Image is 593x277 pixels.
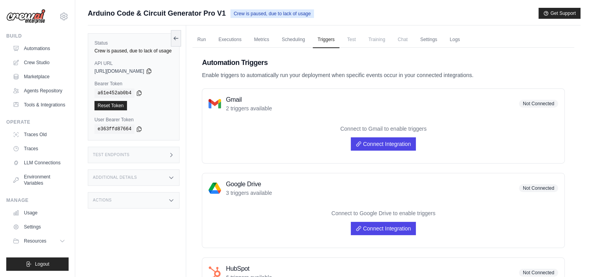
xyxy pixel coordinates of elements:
a: Metrics [249,32,274,48]
iframe: Chat Widget [554,239,593,277]
p: 2 triggers available [226,104,272,112]
p: Connect to Gmail to enable triggers [209,125,558,133]
a: Run [192,32,210,48]
label: Bearer Token [94,81,173,87]
span: Test [343,32,361,47]
a: Usage [9,207,69,219]
div: Widget de chat [554,239,593,277]
p: Connect to Google Drive to enable triggers [209,209,558,217]
h3: Gmail [226,95,272,104]
a: Logs [445,32,464,48]
code: e363ffd87664 [94,124,134,134]
a: Automations [9,42,69,55]
span: Training is not available until the deployment is complete [364,32,390,47]
span: Crew is paused, due to lack of usage [230,9,314,18]
a: Tools & Integrations [9,99,69,111]
span: Resources [24,238,46,244]
a: Reset Token [94,101,127,110]
span: Not Connected [519,184,558,192]
a: Settings [9,221,69,233]
img: Logo [6,9,45,24]
a: Marketplace [9,70,69,83]
h3: Test Endpoints [93,153,130,157]
a: Connect Integration [351,137,416,151]
span: Chat is not available until the deployment is complete [393,32,412,47]
p: Enable triggers to automatically run your deployment when specific events occur in your connected... [202,71,565,79]
a: Scheduling [277,32,310,48]
a: LLM Connections [9,156,69,169]
a: Traces [9,142,69,155]
h3: Google Drive [226,180,272,189]
h3: Additional Details [93,175,137,180]
span: Arduino Code & Circuit Generator Pro V1 [88,8,226,19]
a: Traces Old [9,128,69,141]
img: Google Drive [209,182,221,194]
div: Crew is paused, due to lack of usage [94,48,173,54]
button: Get Support [539,8,580,19]
a: Crew Studio [9,56,69,69]
code: a61e452ab0b4 [94,88,134,98]
a: Environment Variables [9,171,69,189]
h3: HubSpot [226,264,272,273]
button: Resources [9,235,69,247]
a: Connect Integration [351,222,416,235]
img: Gmail [209,97,221,110]
div: Manage [6,197,69,203]
button: Logout [6,257,69,271]
span: [URL][DOMAIN_NAME] [94,68,144,74]
span: Logout [35,261,49,267]
h2: Automation Triggers [202,57,565,68]
a: Agents Repository [9,85,69,97]
label: Status [94,40,173,46]
p: 3 triggers available [226,189,272,197]
div: Build [6,33,69,39]
label: API URL [94,60,173,67]
div: Operate [6,119,69,125]
a: Settings [415,32,442,48]
a: Triggers [313,32,339,48]
h3: Actions [93,198,112,203]
span: Not Connected [519,269,558,277]
span: Not Connected [519,100,558,108]
label: User Bearer Token [94,117,173,123]
a: Executions [214,32,246,48]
